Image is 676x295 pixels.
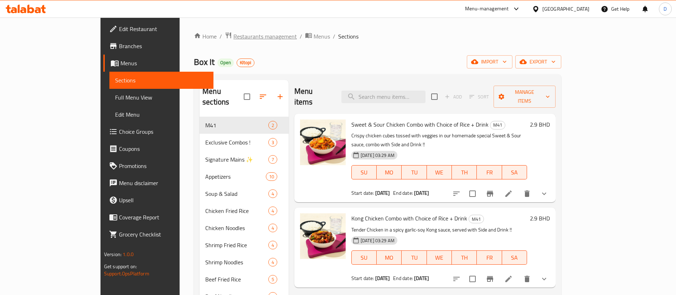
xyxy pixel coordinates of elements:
[205,172,265,181] span: Appetizers
[200,168,289,185] div: Appetizers10
[465,271,480,286] span: Select to update
[103,140,213,157] a: Coupons
[104,262,137,271] span: Get support on:
[414,188,429,198] b: [DATE]
[239,89,254,104] span: Select all sections
[269,156,277,163] span: 7
[427,89,442,104] span: Select section
[103,174,213,192] a: Menu disclaimer
[269,259,277,266] span: 4
[119,25,208,33] span: Edit Restaurant
[351,274,374,283] span: Start date:
[200,271,289,288] div: Beef Fried Rice5
[515,55,561,68] button: export
[404,167,424,178] span: TU
[237,60,254,66] span: Kitopi
[269,139,277,146] span: 3
[664,5,667,13] span: D
[115,93,208,102] span: Full Menu View
[119,162,208,170] span: Promotions
[103,226,213,243] a: Grocery Checklist
[490,121,505,129] span: M41
[268,121,277,129] div: items
[338,32,358,41] span: Sections
[269,190,277,197] span: 4
[380,253,399,263] span: MO
[205,275,268,284] span: Beef Fried Rice
[465,91,494,102] span: Select section first
[217,60,234,66] span: Open
[103,192,213,209] a: Upsell
[518,185,536,202] button: delete
[375,188,390,198] b: [DATE]
[205,207,268,215] span: Chicken Fried Rice
[351,250,377,265] button: SU
[530,119,550,129] h6: 2.9 BHD
[268,275,277,284] div: items
[414,274,429,283] b: [DATE]
[377,250,402,265] button: MO
[123,250,134,259] span: 1.0.0
[448,185,465,202] button: sort-choices
[355,167,374,178] span: SU
[505,167,524,178] span: SA
[205,155,268,164] span: Signature Mains ✨
[120,59,208,67] span: Menus
[430,167,449,178] span: WE
[455,253,474,263] span: TH
[103,55,213,72] a: Menus
[481,270,499,288] button: Branch-specific-item
[269,122,277,129] span: 2
[200,134,289,151] div: Exclusive Combos !3
[109,72,213,89] a: Sections
[200,202,289,219] div: Chicken Fried Rice4
[104,250,122,259] span: Version:
[119,196,208,204] span: Upsell
[351,188,374,198] span: Start date:
[205,258,268,266] span: Shrimp Noodles
[540,275,548,283] svg: Show Choices
[205,121,268,129] span: M41
[351,119,489,130] span: Sweet & Sour Chicken Combo with Choice of Rice + Drink
[225,32,297,41] a: Restaurants management
[194,32,561,41] nav: breadcrumb
[442,91,465,102] span: Add item
[269,276,277,283] span: 5
[200,117,289,134] div: M412
[115,110,208,119] span: Edit Menu
[502,250,527,265] button: SA
[119,144,208,153] span: Coupons
[477,165,502,179] button: FR
[205,189,268,198] span: Soup & Salad
[103,209,213,226] a: Coverage Report
[467,55,512,68] button: import
[266,172,277,181] div: items
[233,32,297,41] span: Restaurants management
[205,224,268,232] span: Chicken Noodles
[200,236,289,254] div: Shrimp Fried Rice4
[205,241,268,249] span: Shrimp Fried Rice
[200,219,289,236] div: Chicken Noodles4
[119,213,208,222] span: Coverage Report
[502,165,527,179] button: SA
[430,253,449,263] span: WE
[202,86,244,107] h2: Menu sections
[521,57,556,66] span: export
[268,207,277,215] div: items
[427,165,452,179] button: WE
[220,32,222,41] li: /
[109,106,213,123] a: Edit Menu
[266,173,277,180] span: 10
[269,225,277,232] span: 4
[300,119,346,165] img: Sweet & Sour Chicken Combo with Choice of Rice + Drink
[333,32,335,41] li: /
[536,185,553,202] button: show more
[104,269,149,278] a: Support.OpsPlatform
